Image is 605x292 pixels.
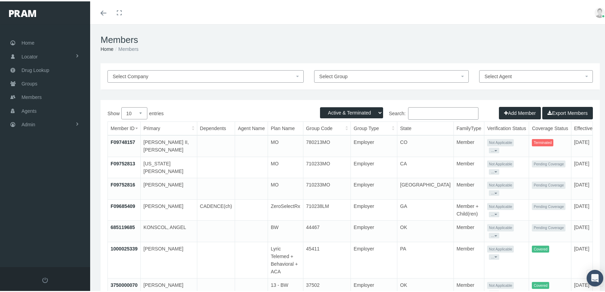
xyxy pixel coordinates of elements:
a: F09752816 [111,181,135,186]
td: [US_STATE][PERSON_NAME] [140,155,197,177]
a: Home [101,45,113,51]
td: KONSCOL, ANGEL [140,219,197,241]
span: Pending Coverage [532,180,565,188]
td: Employer [351,155,397,177]
td: 780213MO [303,134,351,155]
th: Dependents [197,120,235,134]
button: ... [489,253,499,258]
span: Locator [21,49,38,62]
td: ZeroSelectRx [268,198,303,219]
td: Member [453,155,484,177]
label: Search: [350,106,478,118]
td: CO [397,134,454,155]
span: Pending Coverage [532,202,565,209]
span: Not Applicable [487,281,514,288]
span: Agents [21,103,37,116]
td: PA [397,240,454,277]
span: Not Applicable [487,159,514,166]
input: Search: [408,106,478,118]
td: MO [268,177,303,198]
td: BW [268,219,303,241]
select: Showentries [121,106,147,118]
td: [GEOGRAPHIC_DATA] [397,177,454,198]
th: Coverage Status [529,120,571,134]
span: Admin [21,117,35,130]
span: Drug Lookup [21,62,49,75]
td: 45411 [303,240,351,277]
a: 3750000070 [111,281,138,286]
td: Employer [351,198,397,219]
td: Member [453,134,484,155]
td: CADENCE(ch) [197,198,235,219]
span: Not Applicable [487,244,514,252]
td: Lyric Telemed + Behavioral + ACA [268,240,303,277]
th: Group Type: activate to sort column ascending [351,120,397,134]
td: Member + Child(ren) [453,198,484,219]
button: ... [489,168,499,173]
td: GA [397,198,454,219]
span: Pending Coverage [532,159,565,166]
td: [PERSON_NAME] II, [PERSON_NAME] [140,134,197,155]
th: Group Code: activate to sort column ascending [303,120,351,134]
td: Member [453,240,484,277]
li: Members [113,44,138,52]
span: Not Applicable [487,138,514,145]
td: [PERSON_NAME] [140,198,197,219]
h1: Members [101,33,600,44]
th: Member ID: activate to sort column ascending [108,120,140,134]
td: OK [397,219,454,241]
td: [PERSON_NAME] [140,177,197,198]
span: Members [21,89,42,102]
td: MO [268,134,303,155]
button: ... [489,231,499,237]
span: Select Agent [484,72,512,78]
th: Primary: activate to sort column ascending [140,120,197,134]
button: ... [489,146,499,152]
td: Member [453,219,484,241]
td: [PERSON_NAME] [140,240,197,277]
th: Plan Name [268,120,303,134]
th: State [397,120,454,134]
span: Not Applicable [487,202,514,209]
span: Select Company [113,72,148,78]
td: 710233MO [303,177,351,198]
img: PRAM_20_x_78.png [9,9,36,16]
span: Home [21,35,34,48]
a: 685119685 [111,223,135,229]
span: Covered [532,244,549,252]
a: F09752813 [111,159,135,165]
button: Export Members [542,106,593,118]
td: 44467 [303,219,351,241]
div: Open Intercom Messenger [587,268,603,285]
td: Member [453,177,484,198]
span: Not Applicable [487,223,514,230]
th: Verification Status [484,120,529,134]
span: Not Applicable [487,180,514,188]
span: Pending Coverage [532,223,565,230]
button: ... [489,210,499,216]
span: Covered [532,281,549,288]
a: F09748157 [111,138,135,144]
button: Add Member [499,106,541,118]
span: Groups [21,76,37,89]
td: Employer [351,134,397,155]
span: Select Group [319,72,348,78]
td: Employer [351,219,397,241]
a: F09685409 [111,202,135,208]
img: user-placeholder.jpg [595,6,605,17]
td: Employer [351,240,397,277]
td: MO [268,155,303,177]
button: ... [489,189,499,194]
label: Show entries [107,106,350,118]
td: CA [397,155,454,177]
span: Terminated [532,138,553,145]
a: 1000025339 [111,245,138,250]
td: Employer [351,177,397,198]
td: 710233MO [303,155,351,177]
td: 710238LM [303,198,351,219]
th: FamilyType [453,120,484,134]
th: Agent Name [235,120,268,134]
